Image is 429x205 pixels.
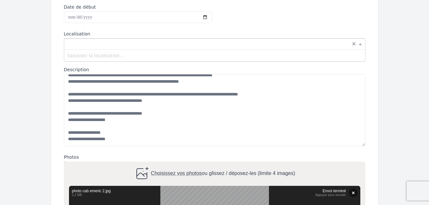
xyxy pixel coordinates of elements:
div: ou glissez / déposez-les (limite 4 images) [134,166,295,181]
label: Photos [64,154,365,160]
span: Choisissez vos photos [151,171,202,176]
label: Date de début [64,4,212,10]
label: Description [64,66,365,73]
div: Saisissez la localisation... [64,50,365,61]
span: Clear all [352,41,357,47]
label: Localisation [64,31,365,37]
ng-dropdown-panel: Options list [64,49,365,62]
